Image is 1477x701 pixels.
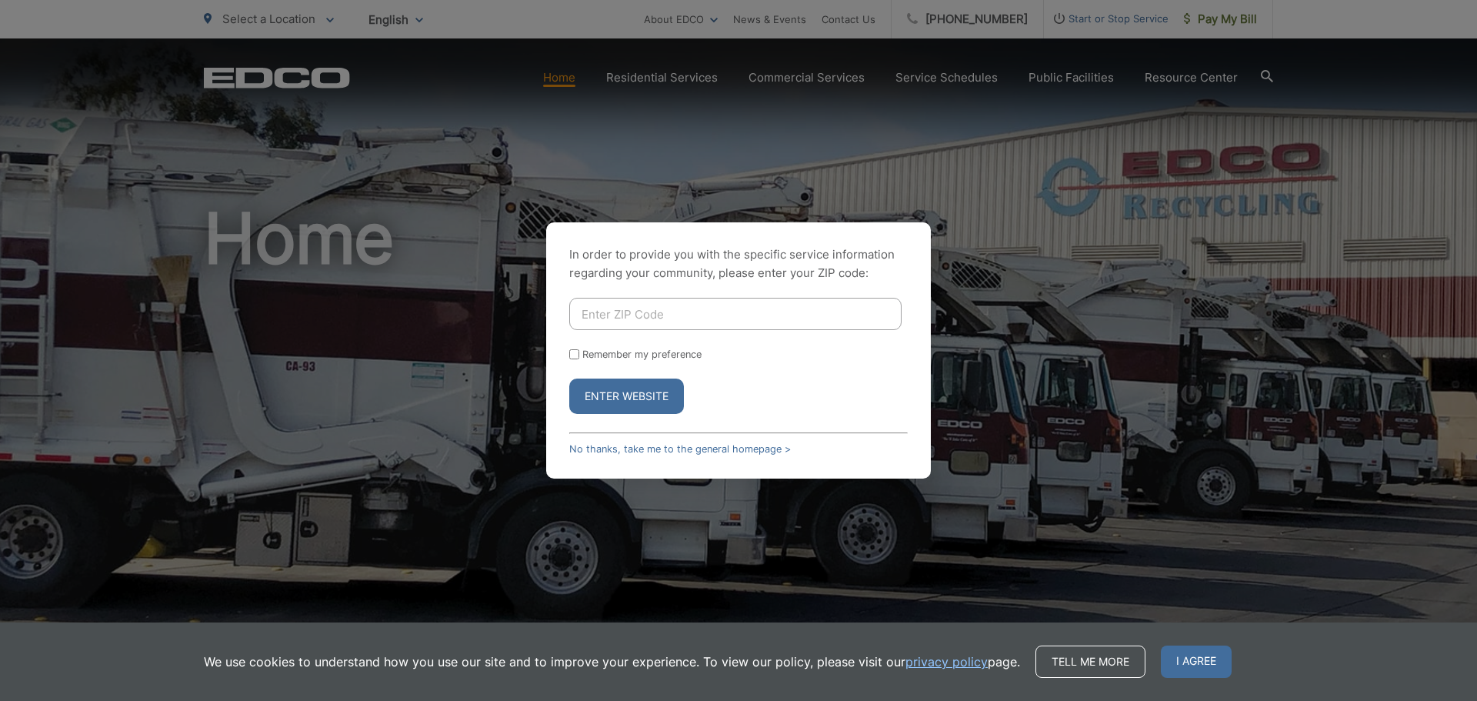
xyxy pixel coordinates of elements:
[569,379,684,414] button: Enter Website
[204,653,1020,671] p: We use cookies to understand how you use our site and to improve your experience. To view our pol...
[1161,646,1232,678] span: I agree
[569,298,902,330] input: Enter ZIP Code
[1035,646,1145,678] a: Tell me more
[569,245,908,282] p: In order to provide you with the specific service information regarding your community, please en...
[569,443,791,455] a: No thanks, take me to the general homepage >
[582,349,702,360] label: Remember my preference
[905,653,988,671] a: privacy policy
